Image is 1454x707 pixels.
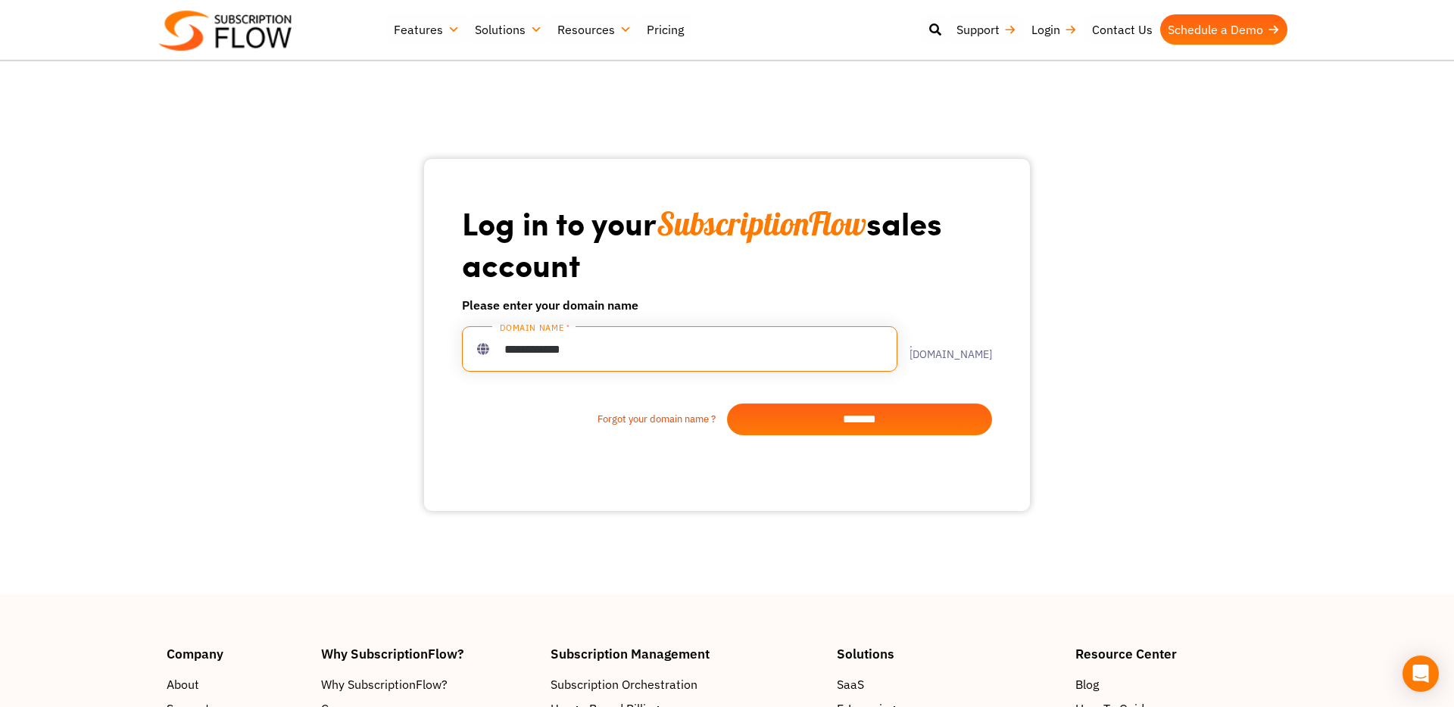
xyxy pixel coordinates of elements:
span: Why SubscriptionFlow? [321,675,448,693]
img: Subscriptionflow [159,11,292,51]
h4: Solutions [837,647,1060,660]
h6: Please enter your domain name [462,296,992,314]
a: Solutions [467,14,550,45]
span: About [167,675,199,693]
h4: Resource Center [1075,647,1287,660]
a: About [167,675,306,693]
a: Resources [550,14,639,45]
h1: Log in to your sales account [462,203,992,284]
span: SaaS [837,675,864,693]
a: Subscription Orchestration [551,675,822,693]
a: Features [386,14,467,45]
a: Support [949,14,1024,45]
label: .[DOMAIN_NAME] [897,338,992,360]
a: Pricing [639,14,691,45]
a: Why SubscriptionFlow? [321,675,536,693]
a: SaaS [837,675,1060,693]
a: Schedule a Demo [1160,14,1287,45]
a: Blog [1075,675,1287,693]
h4: Company [167,647,306,660]
span: SubscriptionFlow [657,204,866,244]
span: Subscription Orchestration [551,675,697,693]
h4: Subscription Management [551,647,822,660]
span: Blog [1075,675,1099,693]
h4: Why SubscriptionFlow? [321,647,536,660]
a: Forgot your domain name ? [462,412,727,427]
div: Open Intercom Messenger [1403,656,1439,692]
a: Login [1024,14,1084,45]
a: Contact Us [1084,14,1160,45]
